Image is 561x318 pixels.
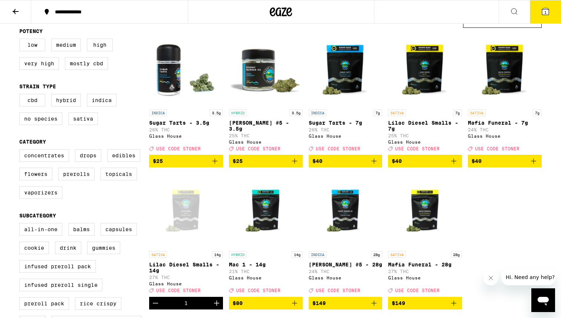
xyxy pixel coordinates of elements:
span: USE CODE STONER [236,146,280,151]
img: Glass House - Mafia Funeral - 7g [468,32,542,106]
div: 1 [184,300,188,306]
span: 1 [544,10,547,14]
label: Cookie [19,242,49,254]
label: Edibles [107,149,140,162]
p: 27% THC [149,275,223,280]
p: INDICA [309,251,327,258]
label: Drops [75,149,101,162]
p: 28g [451,251,462,258]
span: USE CODE STONER [316,146,360,151]
p: Mac 1 - 14g [229,262,303,268]
p: 7g [533,109,542,116]
span: $40 [312,158,322,164]
p: HYBRID [229,109,247,116]
label: Sativa [68,112,98,125]
span: $149 [312,300,326,306]
span: $149 [392,300,405,306]
button: Add to bag [309,297,383,309]
span: $80 [233,300,243,306]
div: Glass House [149,134,223,138]
p: 25% THC [229,133,303,138]
label: All-In-One [19,223,62,236]
img: Glass House - Lilac Diesel Smalls - 7g [388,32,462,106]
p: 14g [292,251,303,258]
p: Lilac Diesel Smalls - 7g [388,120,462,132]
label: Drink [55,242,81,254]
p: 3.5g [289,109,303,116]
iframe: Button to launch messaging window [531,288,555,312]
img: Glass House - Sugar Tarts - 7g [309,32,383,106]
p: 7g [453,109,462,116]
legend: Strain Type [19,83,56,89]
a: Open page for Donny Burger #5 - 28g from Glass House [309,173,383,296]
label: Low [19,39,45,51]
span: USE CODE STONER [316,288,360,293]
label: Prerolls [58,168,95,180]
p: [PERSON_NAME] #5 - 28g [309,262,383,268]
label: High [87,39,113,51]
legend: Subcategory [19,213,56,219]
span: $40 [472,158,482,164]
a: Open page for Sugar Tarts - 7g from Glass House [309,32,383,155]
legend: Category [19,139,46,145]
label: Balms [68,223,95,236]
span: USE CODE STONER [475,146,519,151]
a: Open page for Lilac Diesel Smalls - 7g from Glass House [388,32,462,155]
p: INDICA [149,109,167,116]
div: Glass House [388,275,462,280]
legend: Potency [19,28,43,34]
div: Glass House [468,134,542,138]
div: Glass House [229,275,303,280]
button: Increment [210,297,223,309]
div: Glass House [149,281,223,286]
button: Add to bag [149,155,223,167]
button: Decrement [149,297,162,309]
a: Open page for Mafia Funeral - 28g from Glass House [388,173,462,296]
div: Glass House [309,134,383,138]
div: Glass House [388,140,462,144]
button: Add to bag [309,155,383,167]
span: USE CODE STONER [395,288,440,293]
button: Add to bag [229,297,303,309]
label: Preroll Pack [19,297,69,310]
p: [PERSON_NAME] #5 - 3.5g [229,120,303,132]
label: Mostly CBD [65,57,108,70]
label: CBD [19,94,45,106]
label: Hybrid [51,94,81,106]
label: Capsules [101,223,137,236]
span: USE CODE STONER [236,288,280,293]
p: 24% THC [468,127,542,132]
p: SATIVA [468,109,486,116]
p: Mafia Funeral - 7g [468,120,542,126]
button: Add to bag [388,155,462,167]
p: 27% THC [388,269,462,274]
p: 14g [212,251,223,258]
p: SATIVA [388,109,406,116]
label: Rice Crispy [75,297,121,310]
img: Glass House - Donny Burger #5 - 28g [309,173,383,247]
button: Add to bag [229,155,303,167]
p: 21% THC [229,269,303,274]
button: Add to bag [468,155,542,167]
img: Glass House - Mafia Funeral - 28g [388,173,462,247]
label: Gummies [87,242,120,254]
p: 26% THC [149,127,223,132]
iframe: Close message [483,271,498,285]
label: Flowers [19,168,52,180]
a: Open page for Donny Burger #5 - 3.5g from Glass House [229,32,303,155]
label: Medium [51,39,81,51]
p: SATIVA [149,251,167,258]
a: Open page for Lilac Diesel Smalls - 14g from Glass House [149,173,223,296]
label: Vaporizers [19,186,62,199]
a: Open page for Mafia Funeral - 7g from Glass House [468,32,542,155]
p: Lilac Diesel Smalls - 14g [149,262,223,273]
a: Open page for Sugar Tarts - 3.5g from Glass House [149,32,223,155]
a: Open page for Mac 1 - 14g from Glass House [229,173,303,296]
label: Infused Preroll Pack [19,260,96,273]
p: HYBRID [229,251,247,258]
button: Add to bag [388,297,462,309]
p: 24% THC [309,269,383,274]
label: Indica [87,94,117,106]
span: USE CODE STONER [156,288,201,293]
